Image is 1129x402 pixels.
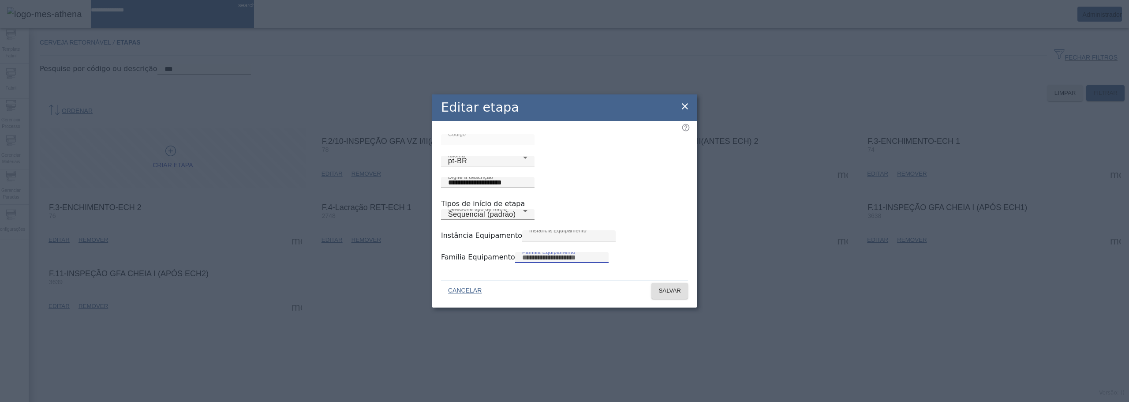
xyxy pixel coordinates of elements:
button: CANCELAR [441,283,489,299]
span: CANCELAR [448,286,482,295]
button: SALVAR [651,283,688,299]
span: pt-BR [448,157,467,165]
mat-label: Código [448,131,466,137]
mat-label: Família Equipamento [522,249,576,255]
label: Família Equipamento [441,253,515,261]
h2: Editar etapa [441,98,519,117]
span: Sequencial (padrão) [448,210,516,218]
mat-label: Instância Equipamento [529,227,587,233]
label: Tipos de início de etapa [441,199,525,208]
label: Instância Equipamento [441,231,522,240]
span: SALVAR [658,286,681,295]
mat-label: Digite a descrição [448,174,493,180]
